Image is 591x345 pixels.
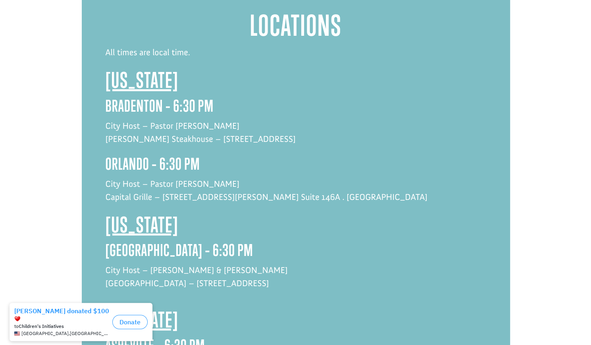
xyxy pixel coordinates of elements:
[112,16,148,30] button: Donate
[106,211,179,237] span: [US_STATE]
[14,25,109,30] div: to
[106,97,486,119] h3: Bradenton – 6:30 PM
[19,24,64,30] strong: Children's Initiatives
[14,32,20,37] img: US.png
[14,8,109,24] div: [PERSON_NAME] donated $100
[106,9,486,46] h1: Locations
[106,46,486,68] p: All times are local time.
[21,32,109,37] span: [GEOGRAPHIC_DATA] , [GEOGRAPHIC_DATA]
[106,240,486,263] h3: [GEOGRAPHIC_DATA] – 6:30 PM
[106,119,486,154] p: City Host – Pastor [PERSON_NAME] [PERSON_NAME] Steakhouse – [STREET_ADDRESS]
[106,177,486,212] p: City Host – Pastor [PERSON_NAME] Capital Grille – [STREET_ADDRESS][PERSON_NAME] Suite 146A . [GEO...
[14,17,21,23] img: emoji heart
[106,154,486,177] h3: orlando – 6:30 PM
[106,263,486,298] p: City Host – [PERSON_NAME] & [PERSON_NAME] [GEOGRAPHIC_DATA] – [STREET_ADDRESS]
[106,67,179,93] span: [US_STATE]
